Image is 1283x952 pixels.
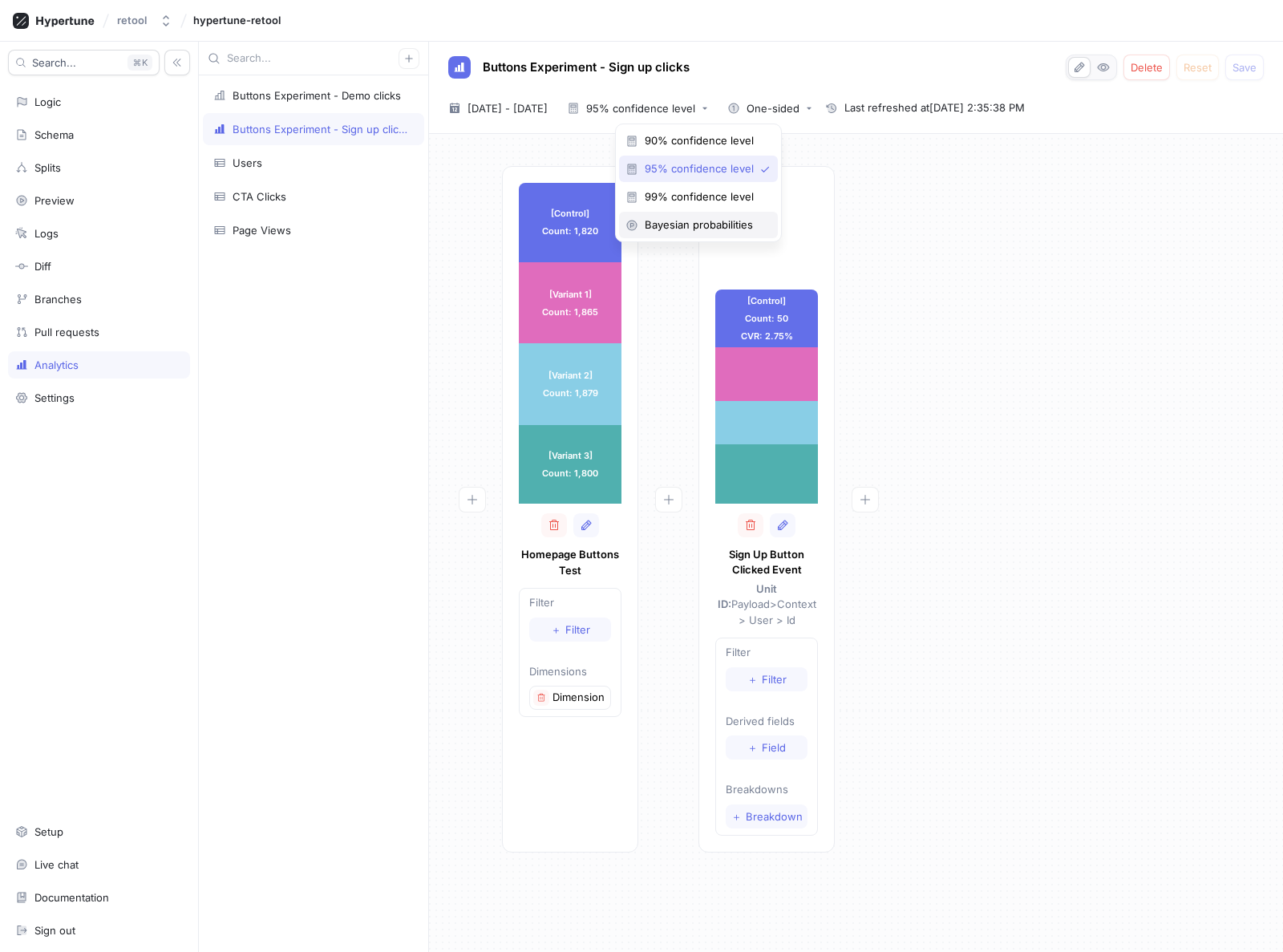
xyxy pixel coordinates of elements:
div: Documentation [34,891,109,904]
a: Documentation [8,884,190,911]
div: Diff [34,260,51,273]
button: Delete [1123,55,1170,80]
button: retool [111,7,179,34]
button: 95% confidence level [561,96,714,120]
span: Filter [762,675,787,684]
button: ＋Filter [529,618,611,642]
span: [DATE] - [DATE] [467,100,548,116]
div: Buttons Experiment - Sign up clicks [233,123,407,136]
div: Branches [34,293,82,306]
div: Page Views [233,224,291,237]
p: Homepage Buttons Test [519,547,621,578]
div: [Control] Count: 1,820 [519,183,621,262]
div: [Control] Count: 50 CVR: 2.75% [715,290,818,346]
div: [Variant 1] Count: 1,865 [519,262,621,343]
div: Buttons Experiment - Demo clicks [233,89,401,102]
span: ＋ [747,743,758,752]
span: 95% confidence level [645,162,754,176]
button: Reset [1176,55,1219,80]
button: ＋Field [726,735,807,760]
span: ＋ [747,675,758,684]
div: [Variant 3] Count: 1,800 [519,425,621,504]
div: Pull requests [34,326,99,338]
p: Breakdowns [726,782,807,798]
span: 90% confidence level [645,134,763,148]
span: Search... [32,58,76,67]
button: ＋Breakdown [726,804,807,828]
button: Save [1225,55,1264,80]
div: Settings [34,391,75,404]
button: Search...K [8,50,160,75]
div: One-sided [747,103,799,114]
button: One-sided [721,96,819,120]
div: Splits [34,161,61,174]
p: Filter [726,645,807,661]
span: Buttons Experiment - Sign up clicks [483,61,690,74]
span: Delete [1131,63,1163,72]
p: Dimension 1 [552,690,607,706]
div: Preview [34,194,75,207]
div: Schema [34,128,74,141]
div: Logic [34,95,61,108]
div: Logs [34,227,59,240]
span: Filter [565,625,590,634]
span: 99% confidence level [645,190,763,204]
span: Breakdown [746,812,803,821]
div: [Variant 2] Count: 1,879 [519,343,621,425]
span: Last refreshed at [DATE] 2:35:38 PM [844,100,1025,116]
p: Sign Up Button Clicked Event [715,547,818,578]
p: Payload > Context > User > Id [715,581,818,629]
p: Derived fields [726,714,807,730]
button: ＋Filter [726,667,807,691]
div: 95% confidence level [586,103,695,114]
div: Sign out [34,924,75,937]
span: hypertune-retool [193,14,281,26]
input: Search... [227,51,399,67]
div: Setup [34,825,63,838]
div: CTA Clicks [233,190,286,203]
p: Filter [529,595,611,611]
span: ＋ [551,625,561,634]
div: Users [233,156,262,169]
div: retool [117,14,147,27]
div: Live chat [34,858,79,871]
span: ＋ [731,812,742,821]
p: Dimensions [529,664,611,680]
div: Analytics [34,359,79,371]
span: Reset [1184,63,1212,72]
span: Field [762,743,786,752]
div: K [127,55,152,71]
span: Save [1232,63,1257,72]
span: Bayesian probabilities [645,218,763,232]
